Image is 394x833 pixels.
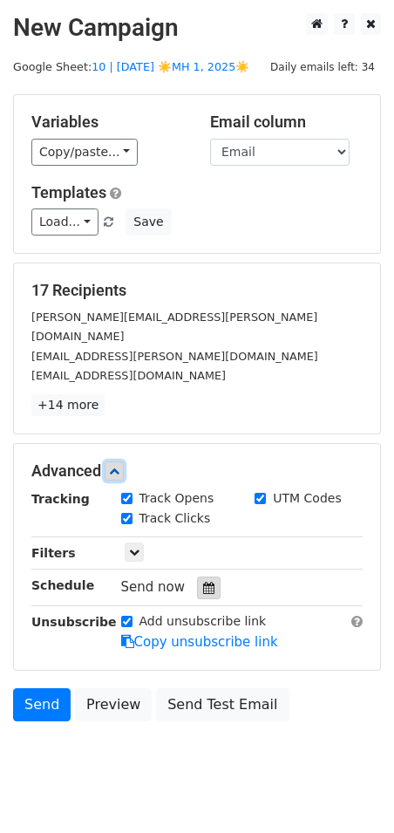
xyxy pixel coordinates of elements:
[31,350,318,363] small: [EMAIL_ADDRESS][PERSON_NAME][DOMAIN_NAME]
[31,139,138,166] a: Copy/paste...
[31,615,117,629] strong: Unsubscribe
[126,208,171,236] button: Save
[31,369,226,382] small: [EMAIL_ADDRESS][DOMAIN_NAME]
[31,281,363,300] h5: 17 Recipients
[31,578,94,592] strong: Schedule
[264,58,381,77] span: Daily emails left: 34
[31,461,363,481] h5: Advanced
[31,546,76,560] strong: Filters
[31,208,98,236] a: Load...
[121,634,278,650] a: Copy unsubscribe link
[31,113,184,132] h5: Variables
[31,492,90,506] strong: Tracking
[156,688,289,721] a: Send Test Email
[13,688,71,721] a: Send
[264,60,381,73] a: Daily emails left: 34
[13,60,249,73] small: Google Sheet:
[139,489,214,508] label: Track Opens
[210,113,363,132] h5: Email column
[31,183,106,201] a: Templates
[139,612,267,631] label: Add unsubscribe link
[13,13,381,43] h2: New Campaign
[75,688,152,721] a: Preview
[31,394,105,416] a: +14 more
[121,579,186,595] span: Send now
[31,311,317,344] small: [PERSON_NAME][EMAIL_ADDRESS][PERSON_NAME][DOMAIN_NAME]
[273,489,341,508] label: UTM Codes
[92,60,249,73] a: 10 | [DATE] ☀️MH 1, 2025☀️
[139,509,211,528] label: Track Clicks
[307,749,394,833] iframe: Chat Widget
